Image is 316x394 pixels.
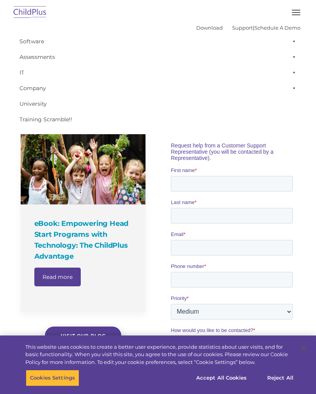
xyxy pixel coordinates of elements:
button: Accept All Cookies [192,370,251,386]
button: Cookies Settings [26,370,79,386]
a: Download [196,25,223,31]
div: This website uses cookies to create a better user experience, provide statistics about user visit... [25,343,294,366]
a: Software [16,34,300,49]
button: Close [295,339,312,357]
a: Visit our blog [44,326,122,345]
a: Company [16,80,300,96]
font: | [196,25,300,31]
button: Reject All [256,370,305,386]
span: Visit our blog [60,333,105,339]
a: IT [16,65,300,80]
img: ChildPlus by Procare Solutions [12,4,48,22]
a: Assessments [16,49,300,65]
a: Support [232,25,253,31]
a: Read more [34,268,81,286]
a: Schedule A Demo [254,25,300,31]
h4: eBook: Empowering Head Start Programs with Technology: The ChildPlus Advantage [34,218,134,262]
a: University [16,96,300,112]
a: Training Scramble!! [16,112,300,127]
